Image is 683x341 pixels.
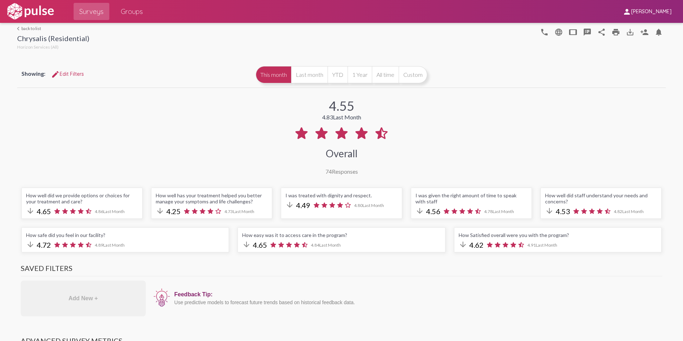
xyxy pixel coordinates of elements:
span: 4.72 [37,241,51,249]
button: language [552,25,566,39]
mat-icon: Share [597,28,606,36]
mat-icon: tablet [569,28,577,36]
button: Share [594,25,609,39]
button: Last month [291,66,328,83]
span: Horizon Services (All) [17,44,59,50]
span: Groups [121,5,143,18]
div: 4.55 [329,98,354,114]
button: Bell [652,25,666,39]
a: print [609,25,623,39]
button: speaker_notes [580,25,594,39]
mat-icon: arrow_downward [26,207,35,215]
a: back to list [17,26,89,31]
mat-icon: person [623,8,631,16]
mat-icon: print [612,28,620,36]
mat-icon: arrow_back_ios [17,26,21,31]
span: Last Month [103,242,125,248]
span: 74 [325,168,332,175]
button: This month [256,66,291,83]
mat-icon: Edit Filters [51,70,60,79]
button: tablet [566,25,580,39]
a: Surveys [74,3,109,20]
div: Responses [325,168,358,175]
button: language [537,25,552,39]
mat-icon: speaker_notes [583,28,592,36]
span: 4.89 [95,242,125,248]
span: 4.84 [311,242,341,248]
div: How well has your treatment helped you better manage your symptoms and life challenges? [156,192,268,204]
div: Add New + [21,281,146,316]
div: Chrysalis (Residential) [17,34,89,44]
span: Last Month [319,242,341,248]
span: Edit Filters [51,71,84,77]
span: Showing: [21,70,45,77]
mat-icon: arrow_downward [459,240,467,249]
div: How well did staff understand your needs and concerns? [545,192,657,204]
button: 1 Year [348,66,372,83]
button: YTD [328,66,348,83]
span: Last Month [493,209,514,214]
span: Last Month [536,242,557,248]
img: icon12.png [153,288,171,308]
button: Custom [399,66,427,83]
a: Groups [115,3,149,20]
button: Download [623,25,637,39]
span: 4.78 [484,209,514,214]
div: I was treated with dignity and respect. [285,192,397,198]
span: 4.73 [224,209,254,214]
div: Feedback Tip: [174,291,659,298]
span: 4.91 [527,242,557,248]
span: Last Month [103,209,125,214]
span: 4.62 [469,241,484,249]
span: 4.65 [37,207,51,216]
div: How Satisfied overall were you with the program? [459,232,657,238]
span: 4.80 [354,203,384,208]
span: Last Month [333,114,361,120]
span: 4.49 [296,201,310,209]
mat-icon: arrow_downward [242,240,251,249]
mat-icon: language [554,28,563,36]
mat-icon: arrow_downward [156,207,164,215]
div: Use predictive models to forecast future trends based on historical feedback data. [174,300,659,305]
div: I was given the right amount of time to speak with staff [415,192,527,204]
div: How easy was it to access care in the program? [242,232,440,238]
mat-icon: Bell [654,28,663,36]
span: 4.53 [556,207,570,216]
span: Last Month [363,203,384,208]
span: 4.25 [166,207,181,216]
button: [PERSON_NAME] [617,5,677,18]
button: All time [372,66,399,83]
div: How well did we provide options or choices for your treatment and care? [26,192,138,204]
button: Person [637,25,652,39]
img: white-logo.svg [6,3,55,20]
mat-icon: Person [640,28,649,36]
div: 4.83 [322,114,361,120]
span: Surveys [79,5,104,18]
h3: Saved Filters [21,264,662,276]
mat-icon: arrow_downward [26,240,35,249]
span: 4.86 [95,209,125,214]
mat-icon: arrow_downward [285,201,294,209]
span: 4.82 [614,209,644,214]
mat-icon: Download [626,28,634,36]
span: [PERSON_NAME] [631,9,672,15]
mat-icon: arrow_downward [415,207,424,215]
div: How safe did you feel in our facility? [26,232,224,238]
mat-icon: language [540,28,549,36]
mat-icon: arrow_downward [545,207,554,215]
button: Edit FiltersEdit Filters [45,68,90,80]
span: Last Month [622,209,644,214]
span: 4.56 [426,207,440,216]
span: Last Month [233,209,254,214]
div: Overall [326,147,358,159]
span: 4.65 [253,241,267,249]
